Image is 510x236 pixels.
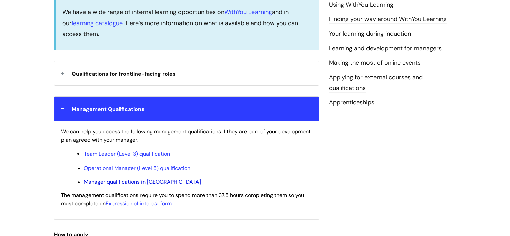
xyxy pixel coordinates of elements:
[84,178,201,185] a: Manager qualifications in [GEOGRAPHIC_DATA]
[62,7,312,39] p: We have a wide range of internal learning opportunities on and in our . Here’s more information o...
[106,200,172,207] a: Expression of interest form
[329,44,442,53] a: Learning and development for managers
[329,30,411,38] a: Your learning during induction
[84,150,170,157] a: Team Leader (Level 3) qualification
[61,192,304,207] span: The management qualifications require you to spend more than 37.5 hours completing them so you mu...
[329,1,393,9] a: Using WithYou Learning
[329,59,421,67] a: Making the most of online events
[224,8,272,16] a: WithYou Learning
[329,98,374,107] a: Apprenticeships
[329,15,447,24] a: Finding your way around WithYou Learning
[72,70,176,77] span: Qualifications for frontline-facing roles
[72,106,145,113] span: Management Qualifications
[84,164,190,172] a: Operational Manager (Level 5) qualification
[329,73,423,93] a: Applying for external courses and qualifications
[72,19,123,27] a: learning catalogue
[61,128,311,143] span: We can help you access the following management qualifications if they are part of your developme...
